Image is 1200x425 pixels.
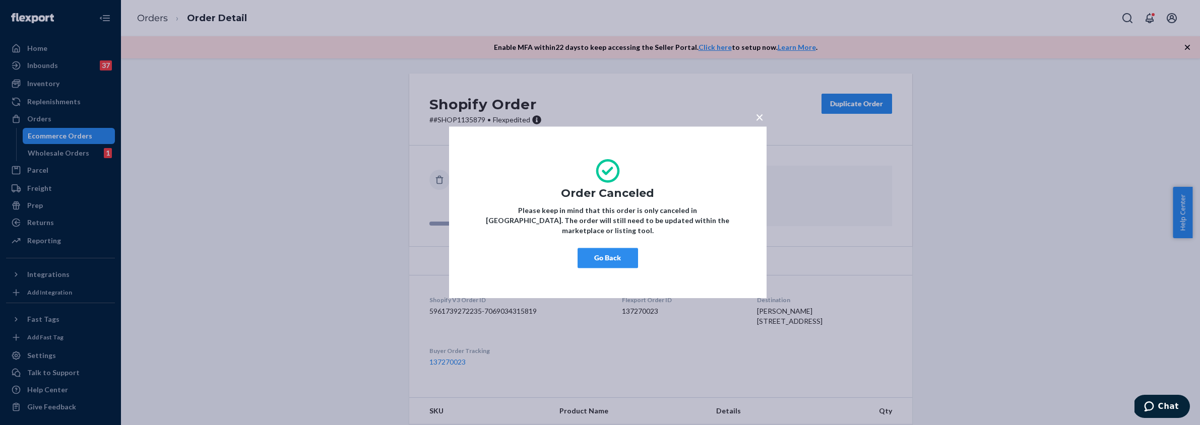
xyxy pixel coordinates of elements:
[1134,395,1190,420] iframe: Opens a widget where you can chat to one of our agents
[479,187,736,199] h1: Order Canceled
[486,206,729,235] strong: Please keep in mind that this order is only canceled in [GEOGRAPHIC_DATA]. The order will still n...
[755,108,764,125] span: ×
[578,248,638,268] button: Go Back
